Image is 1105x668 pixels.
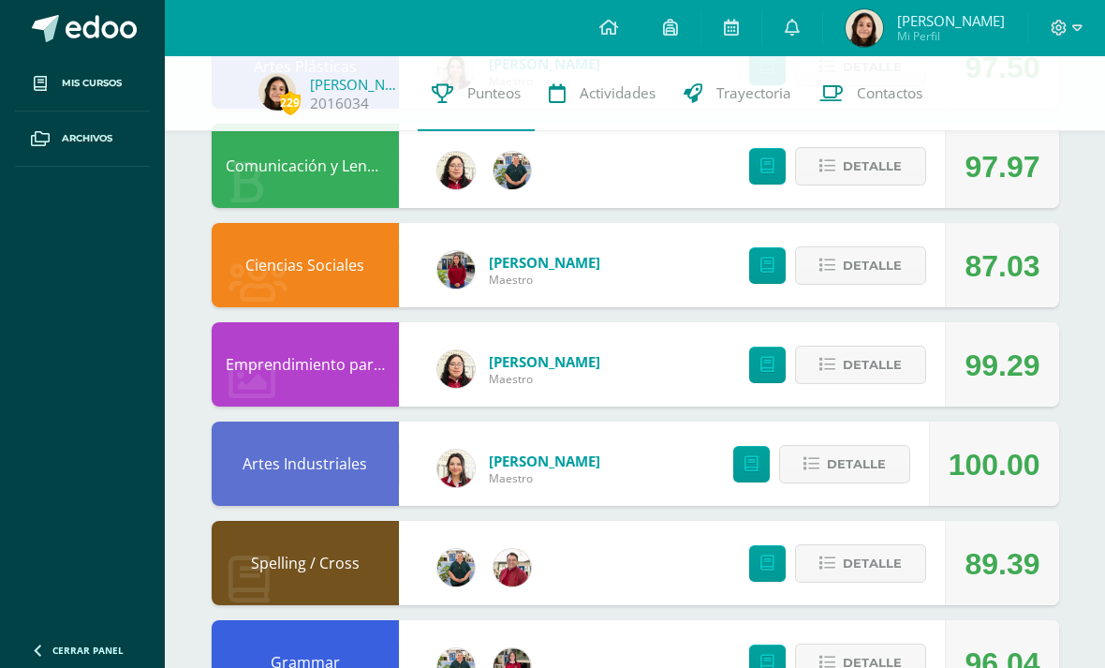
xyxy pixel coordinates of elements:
span: Archivos [62,131,112,146]
span: Punteos [467,83,521,103]
div: 87.03 [965,224,1039,308]
button: Detalle [795,544,926,583]
div: 99.29 [965,323,1039,408]
span: Detalle [827,447,886,482]
span: Maestro [489,272,600,288]
span: Cerrar panel [52,644,124,657]
div: Comunicación y Lenguaje [212,124,399,208]
img: 4433c8ec4d0dcbe293dd19cfa8535420.png [494,549,531,586]
img: 08cdfe488ee6e762f49c3a355c2599e7.png [437,450,475,487]
span: Mi Perfil [897,28,1005,44]
div: Emprendimiento para la productividad [212,322,399,407]
span: Trayectoria [716,83,791,103]
button: Detalle [795,147,926,186]
img: e1f0730b59be0d440f55fb027c9eff26.png [437,251,475,289]
span: Actividades [580,83,656,103]
a: [PERSON_NAME] [489,452,600,470]
span: Mis cursos [62,76,122,91]
a: Mis cursos [15,56,150,111]
button: Detalle [779,445,910,483]
span: Maestro [489,470,600,486]
div: 100.00 [949,423,1040,507]
img: d3b263647c2d686994e508e2c9b90e59.png [494,152,531,189]
a: [PERSON_NAME] [310,75,404,94]
span: Detalle [843,149,902,184]
a: 2016034 [310,94,369,113]
a: [PERSON_NAME] [489,352,600,371]
button: Detalle [795,246,926,285]
img: c6b4b3f06f981deac34ce0a071b61492.png [437,350,475,388]
img: 2387bd9846f66142990f689055da7dd1.png [258,73,296,111]
span: Maestro [489,371,600,387]
span: Detalle [843,248,902,283]
span: Detalle [843,546,902,581]
div: 89.39 [965,522,1039,606]
a: Actividades [535,56,670,131]
button: Detalle [795,346,926,384]
span: Contactos [857,83,922,103]
img: c6b4b3f06f981deac34ce0a071b61492.png [437,152,475,189]
img: 2387bd9846f66142990f689055da7dd1.png [846,9,883,47]
span: Detalle [843,348,902,382]
span: [PERSON_NAME] [897,11,1005,30]
div: Artes Industriales [212,422,399,506]
span: 229 [280,91,301,114]
a: Trayectoria [670,56,805,131]
div: Spelling / Cross [212,521,399,605]
div: 97.97 [965,125,1039,209]
div: Ciencias Sociales [212,223,399,307]
a: Punteos [418,56,535,131]
img: d3b263647c2d686994e508e2c9b90e59.png [437,549,475,586]
a: Contactos [805,56,936,131]
a: [PERSON_NAME] [489,253,600,272]
a: Archivos [15,111,150,167]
